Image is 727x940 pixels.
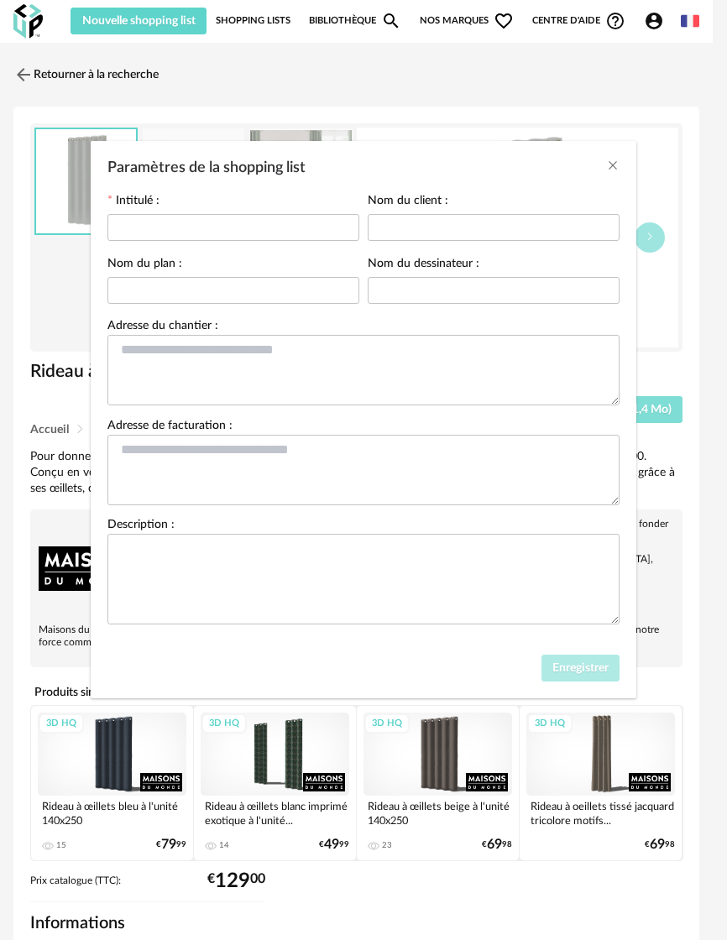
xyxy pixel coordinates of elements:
span: Enregistrer [552,662,609,674]
div: Paramètres de la shopping list [91,141,636,698]
label: Description : [107,519,175,534]
label: Nom du client : [368,195,448,210]
label: Nom du plan : [107,258,182,273]
label: Adresse de facturation : [107,420,233,435]
button: Enregistrer [541,655,620,681]
span: Paramètres de la shopping list [107,160,306,175]
label: Adresse du chantier : [107,320,218,335]
label: Nom du dessinateur : [368,258,479,273]
label: Intitulé : [107,195,160,210]
button: Close [606,158,620,175]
